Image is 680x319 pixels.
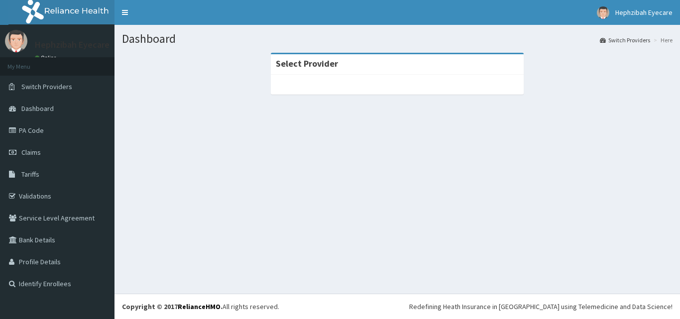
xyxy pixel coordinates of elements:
a: Online [35,54,59,61]
span: Switch Providers [21,82,72,91]
p: Hephzibah Eyecare [35,40,110,49]
span: Tariffs [21,170,39,179]
div: Redefining Heath Insurance in [GEOGRAPHIC_DATA] using Telemedicine and Data Science! [409,302,673,312]
span: Claims [21,148,41,157]
img: User Image [5,30,27,52]
img: User Image [597,6,609,19]
a: RelianceHMO [178,302,221,311]
a: Switch Providers [600,36,650,44]
strong: Select Provider [276,58,338,69]
strong: Copyright © 2017 . [122,302,223,311]
span: Hephzibah Eyecare [615,8,673,17]
h1: Dashboard [122,32,673,45]
footer: All rights reserved. [114,294,680,319]
span: Dashboard [21,104,54,113]
li: Here [651,36,673,44]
